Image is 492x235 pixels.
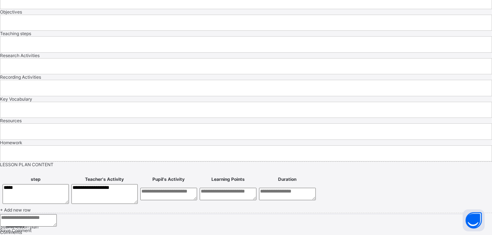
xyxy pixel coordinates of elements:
[1,176,70,182] th: step
[199,176,257,182] th: Learning Points
[70,176,138,182] th: Teacher's Activity
[463,209,485,231] button: Open asap
[258,176,317,182] th: Duration
[6,213,46,219] span: Add content upload
[139,176,198,182] th: Pupil's Activity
